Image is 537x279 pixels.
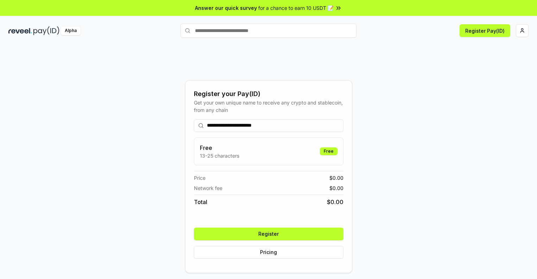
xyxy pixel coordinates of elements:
[33,26,59,35] img: pay_id
[329,174,343,182] span: $ 0.00
[61,26,81,35] div: Alpha
[8,26,32,35] img: reveel_dark
[194,198,207,206] span: Total
[194,228,343,240] button: Register
[194,89,343,99] div: Register your Pay(ID)
[194,99,343,114] div: Get your own unique name to receive any crypto and stablecoin, from any chain
[329,184,343,192] span: $ 0.00
[327,198,343,206] span: $ 0.00
[320,147,337,155] div: Free
[460,24,510,37] button: Register Pay(ID)
[200,144,239,152] h3: Free
[258,4,334,12] span: for a chance to earn 10 USDT 📝
[194,184,222,192] span: Network fee
[200,152,239,159] p: 13-25 characters
[195,4,257,12] span: Answer our quick survey
[194,246,343,259] button: Pricing
[194,174,206,182] span: Price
